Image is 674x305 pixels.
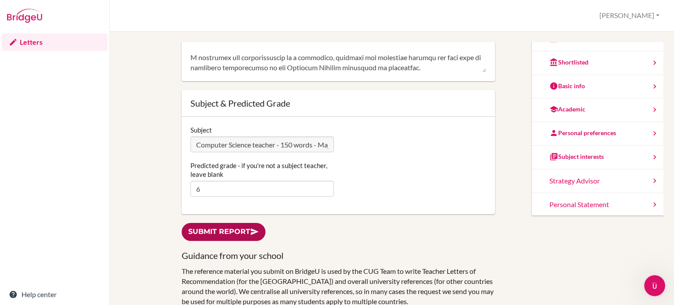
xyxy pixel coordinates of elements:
[549,152,604,161] div: Subject interests
[190,161,334,179] label: Predicted grade - if you're not a subject teacher, leave blank
[182,250,495,262] h3: Guidance from your school
[532,169,663,193] a: Strategy Advisor
[532,146,663,169] a: Subject interests
[190,126,212,134] label: Subject
[595,7,663,24] button: [PERSON_NAME]
[549,129,616,137] div: Personal preferences
[532,122,663,146] a: Personal preferences
[549,58,588,67] div: Shortlisted
[532,193,663,217] a: Personal Statement
[2,33,108,51] a: Letters
[549,105,585,114] div: Academic
[7,9,42,23] img: Bridge-U
[182,223,265,241] a: Submit report
[190,99,486,108] div: Subject & Predicted Grade
[549,82,585,90] div: Basic info
[532,51,663,75] a: Shortlisted
[532,75,663,99] a: Basic info
[532,98,663,122] a: Academic
[644,275,665,296] iframe: Intercom live chat
[2,286,108,303] a: Help center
